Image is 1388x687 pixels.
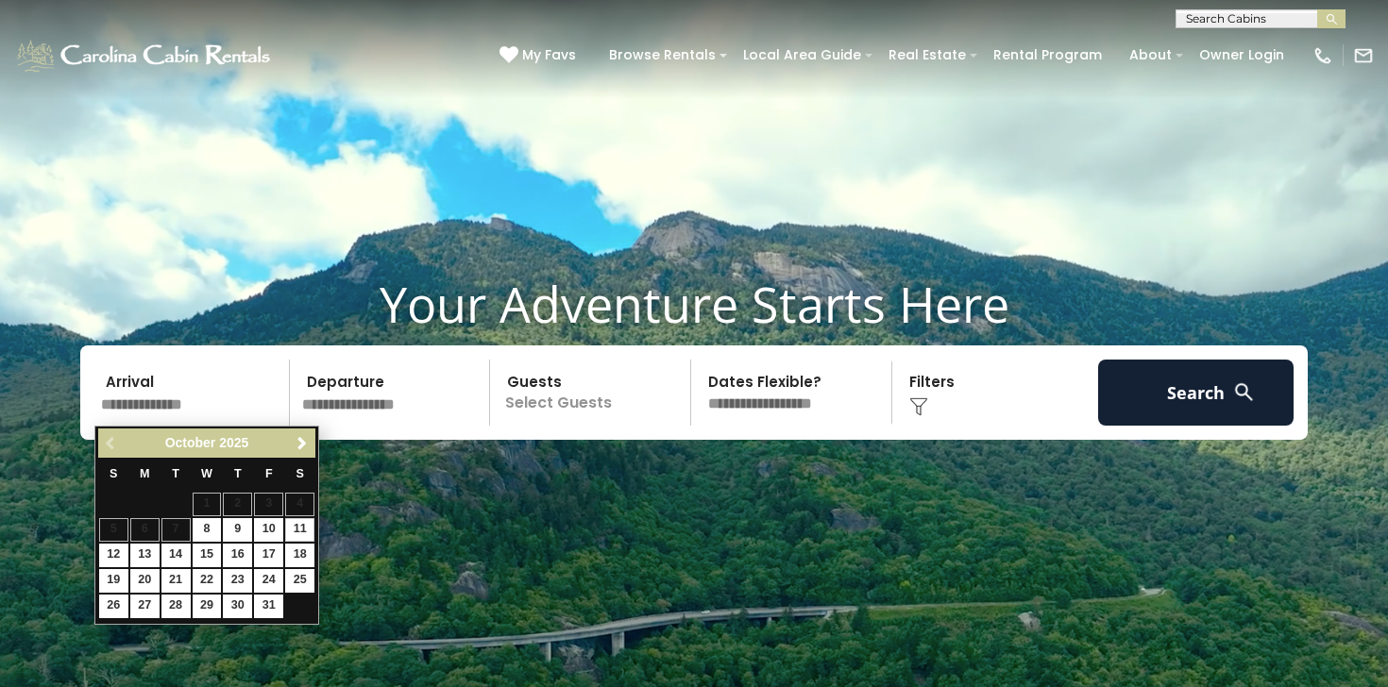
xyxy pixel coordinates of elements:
span: My Favs [522,45,576,65]
a: 27 [130,595,160,618]
a: 12 [99,544,128,567]
a: My Favs [499,45,581,66]
a: 25 [285,569,314,593]
a: 31 [254,595,283,618]
h1: Your Adventure Starts Here [14,275,1374,333]
a: Browse Rentals [600,41,725,70]
a: 8 [193,518,222,542]
a: 22 [193,569,222,593]
a: 19 [99,569,128,593]
a: 11 [285,518,314,542]
p: Select Guests [496,360,690,426]
a: 17 [254,544,283,567]
img: filter--v1.png [909,397,928,416]
img: White-1-1-2.png [14,37,276,75]
a: 15 [193,544,222,567]
a: 18 [285,544,314,567]
a: 14 [161,544,191,567]
span: Monday [140,467,150,480]
a: 13 [130,544,160,567]
span: 2025 [219,435,248,450]
img: phone-regular-white.png [1312,45,1333,66]
button: Search [1098,360,1294,426]
span: Sunday [110,467,117,480]
img: mail-regular-white.png [1353,45,1374,66]
a: About [1120,41,1181,70]
a: Owner Login [1190,41,1294,70]
span: Wednesday [201,467,212,480]
a: 9 [223,518,252,542]
a: 10 [254,518,283,542]
span: Thursday [234,467,242,480]
a: 20 [130,569,160,593]
img: search-regular-white.png [1232,380,1256,404]
span: October [165,435,216,450]
a: Rental Program [984,41,1111,70]
a: 28 [161,595,191,618]
a: 23 [223,569,252,593]
span: Saturday [296,467,304,480]
a: 21 [161,569,191,593]
span: Tuesday [172,467,179,480]
a: 29 [193,595,222,618]
a: 24 [254,569,283,593]
a: Next [290,431,313,455]
a: 16 [223,544,252,567]
a: Local Area Guide [734,41,871,70]
a: 26 [99,595,128,618]
a: 30 [223,595,252,618]
a: Real Estate [879,41,975,70]
span: Next [295,436,310,451]
span: Friday [265,467,273,480]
